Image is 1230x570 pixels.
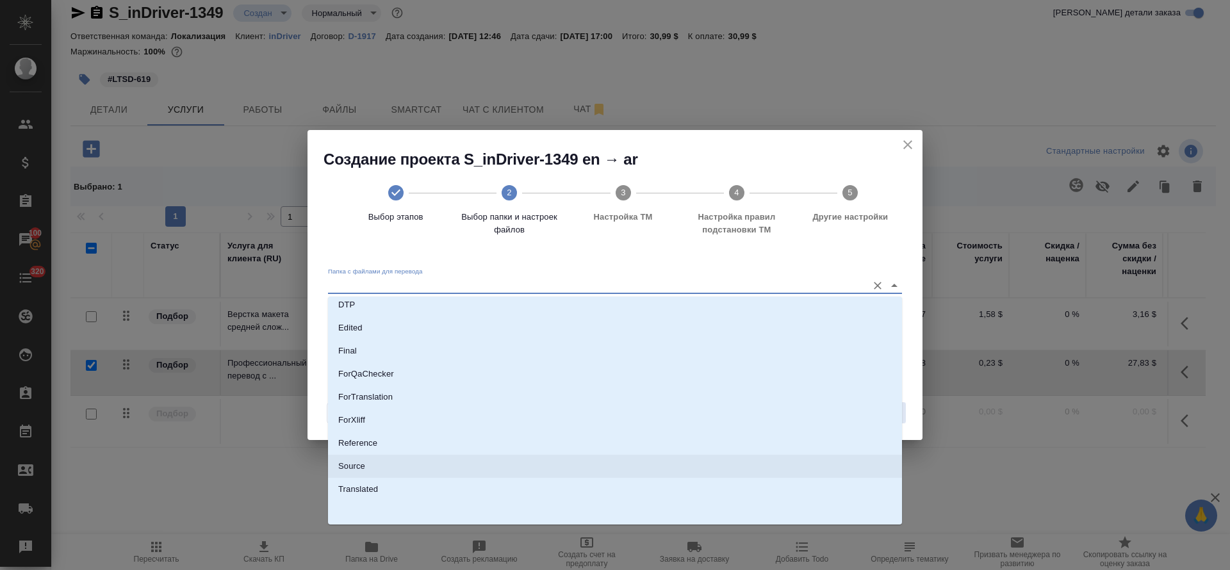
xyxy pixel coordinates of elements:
button: close [898,135,917,154]
span: Настройка правил подстановки TM [685,211,788,236]
text: 4 [734,188,739,197]
p: Source [338,460,365,473]
p: Reference [338,437,377,450]
p: ForQaChecker [338,368,394,380]
span: Выбор папки и настроек файлов [457,211,561,236]
p: Translated [338,483,378,496]
span: Другие настройки [799,211,902,224]
p: DTP [338,298,355,311]
text: 5 [848,188,853,197]
span: Выбор этапов [344,211,447,224]
text: 2 [507,188,511,197]
h2: Создание проекта S_inDriver-1349 en → ar [324,149,922,170]
span: Настройка ТМ [571,211,675,224]
label: Папка с файлами для перевода [328,268,423,275]
button: Назад [327,403,368,423]
button: Очистить [869,277,887,295]
text: 3 [621,188,625,197]
button: Close [885,277,903,295]
p: ForXliff [338,414,365,427]
p: Final [338,345,357,357]
p: Edited [338,322,363,334]
p: ForTranslation [338,391,393,403]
